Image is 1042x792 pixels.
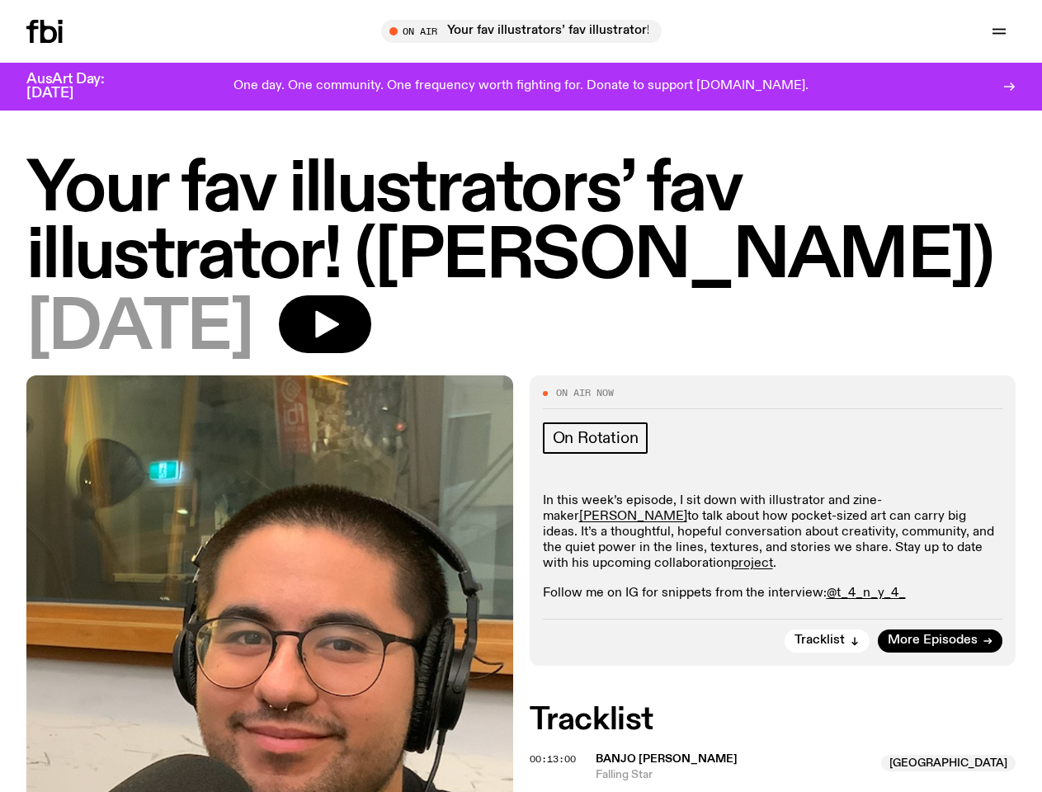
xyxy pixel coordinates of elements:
span: 00:13:00 [530,752,576,766]
span: [GEOGRAPHIC_DATA] [881,755,1016,771]
p: Follow me on IG for snippets from the interview: [543,586,1003,601]
span: On Rotation [553,429,639,447]
button: Tracklist [785,629,870,653]
h2: Tracklist [530,705,1016,735]
p: In this week’s episode, I sit down with illustrator and zine-maker to talk about how pocket-sized... [543,493,1003,573]
a: @t_4_n_y_4_ [827,587,906,600]
a: project [731,557,773,570]
span: On Air Now [556,389,614,398]
span: Banjo [PERSON_NAME] [596,753,738,765]
span: More Episodes [888,634,978,647]
a: On Rotation [543,422,648,454]
button: On AirYour fav illustrators’ fav illustrator! ([PERSON_NAME]) [381,20,662,43]
h3: AusArt Day: [DATE] [26,73,132,101]
p: One day. One community. One frequency worth fighting for. Donate to support [DOMAIN_NAME]. [233,79,809,94]
h1: Your fav illustrators’ fav illustrator! ([PERSON_NAME]) [26,157,1016,290]
a: More Episodes [878,629,1002,653]
span: Falling Star [596,767,872,783]
span: Tracklist [794,634,845,647]
span: [DATE] [26,295,252,362]
a: [PERSON_NAME] [579,510,687,523]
